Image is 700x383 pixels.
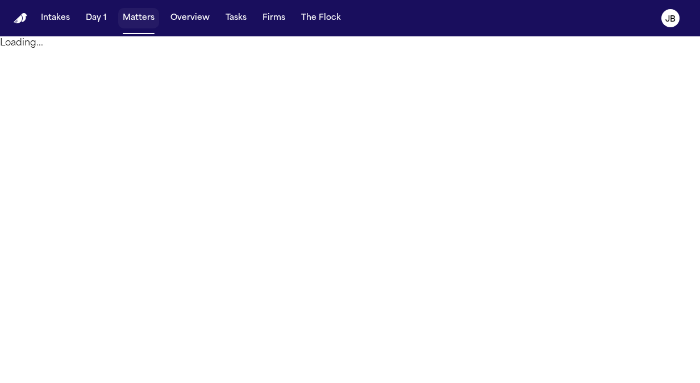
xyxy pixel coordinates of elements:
[36,8,74,28] button: Intakes
[221,8,251,28] button: Tasks
[14,13,27,24] a: Home
[258,8,290,28] button: Firms
[14,13,27,24] img: Finch Logo
[118,8,159,28] button: Matters
[166,8,214,28] button: Overview
[297,8,345,28] button: The Flock
[81,8,111,28] button: Day 1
